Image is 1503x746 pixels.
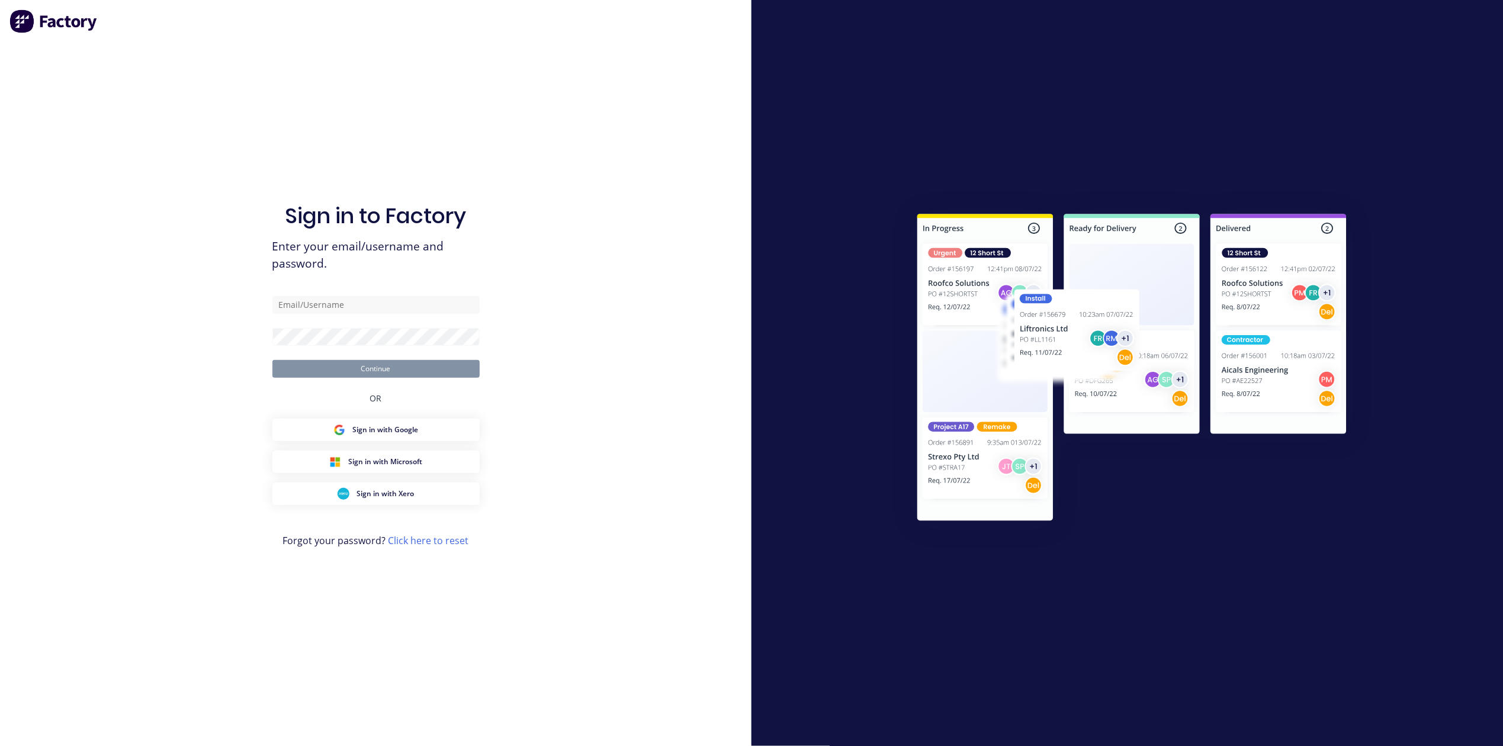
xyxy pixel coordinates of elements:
[352,425,418,435] span: Sign in with Google
[9,9,98,33] img: Factory
[272,483,480,505] button: Xero Sign inSign in with Xero
[283,533,469,548] span: Forgot your password?
[329,456,341,468] img: Microsoft Sign in
[891,190,1373,549] img: Sign in
[272,419,480,441] button: Google Sign inSign in with Google
[370,378,382,419] div: OR
[388,534,469,547] a: Click here to reset
[272,360,480,378] button: Continue
[357,488,414,499] span: Sign in with Xero
[272,451,480,473] button: Microsoft Sign inSign in with Microsoft
[333,424,345,436] img: Google Sign in
[272,296,480,314] input: Email/Username
[338,488,349,500] img: Xero Sign in
[272,238,480,272] span: Enter your email/username and password.
[285,203,467,229] h1: Sign in to Factory
[348,456,422,467] span: Sign in with Microsoft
